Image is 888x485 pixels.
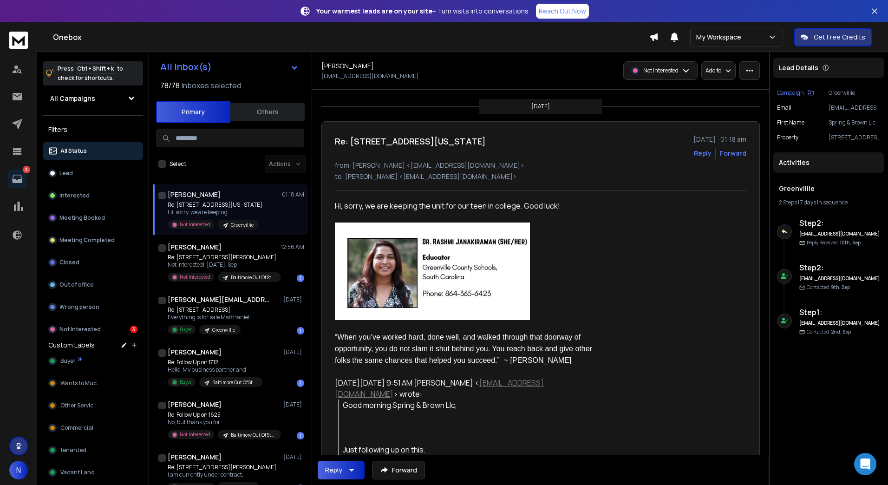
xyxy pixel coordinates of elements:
p: Not interested!! [DATE], Sep [168,261,279,269]
p: Re: [STREET_ADDRESS][PERSON_NAME] [168,464,276,471]
h3: Filters [43,123,143,136]
h1: Greenvillie [779,184,879,193]
p: 12:56 AM [281,243,304,251]
button: N [9,461,28,479]
span: tenanted [60,446,86,454]
p: [DATE] [531,103,550,110]
button: Get Free Credits [794,28,872,46]
p: Buyer [180,326,192,333]
img: AIorK4yYfvznLguHgJ4fBnpJvxSEpWO-MaXqgd-xkx5xO6lOMrwVPKteu8jBXlNTcoRRyy5t_WhIhk7xTP-6 [335,223,530,320]
p: 5 [23,166,30,173]
p: No, but thank you for [168,419,279,426]
p: [DATE] [283,296,304,303]
p: [DATE] : 01:18 am [693,135,746,144]
p: Not Interested [180,431,210,438]
p: Not Interested [59,326,101,333]
p: Meeting Completed [59,236,115,244]
p: Out of office [59,281,94,288]
p: [DATE] [283,401,304,408]
p: I am currently under contract. [168,471,276,478]
p: Contacted [807,284,850,291]
div: Reply [325,465,342,475]
h6: [EMAIL_ADDRESS][DOMAIN_NAME] [799,320,881,327]
span: Vacant Land [60,469,95,476]
button: tenanted [43,441,143,459]
button: All Status [43,142,143,160]
button: All Inbox(s) [153,58,306,76]
h1: [PERSON_NAME] [168,190,221,199]
h6: [EMAIL_ADDRESS][DOMAIN_NAME] [799,275,881,282]
p: Lead Details [779,63,818,72]
p: Re: Follow Up on 1712 [168,359,262,366]
p: Re: [STREET_ADDRESS][US_STATE] [168,201,262,209]
span: 2nd, Sep [831,328,851,335]
div: Hi, sorry, we are keeping the unit for our teen in college. Good luck! [335,200,606,211]
p: [EMAIL_ADDRESS][DOMAIN_NAME] [829,104,881,111]
p: 01:18 AM [282,191,304,198]
span: Buyer [60,357,76,365]
p: Buyer [180,379,192,386]
p: from: [PERSON_NAME] <[EMAIL_ADDRESS][DOMAIN_NAME]> [335,161,746,170]
p: Press to check for shortcuts. [58,64,123,83]
div: Activities [773,152,884,173]
p: Contacted [807,328,851,335]
button: Buyer [43,352,143,370]
p: Closed [59,259,79,266]
p: Hi, sorry, we are keeping [168,209,262,216]
button: Wants to Much [43,374,143,393]
h6: [EMAIL_ADDRESS][DOMAIN_NAME] [799,230,881,237]
div: [DATE][DATE] 9:51 AM [PERSON_NAME] < > wrote: [335,377,606,400]
p: Greenvillie [231,222,254,229]
h3: Inboxes selected [182,80,241,91]
span: 2 Steps [779,198,797,206]
img: logo [9,32,28,49]
p: [DATE] [283,348,304,356]
p: Interested [59,192,90,199]
p: Re: [STREET_ADDRESS] [168,306,251,314]
button: Meeting Booked [43,209,143,227]
h1: [PERSON_NAME] [168,242,222,252]
h1: [PERSON_NAME] [321,61,374,71]
p: Reach Out Now [539,7,586,16]
span: Other Services [60,402,99,409]
button: Primary [156,101,230,123]
p: Wrong person [59,303,99,311]
p: Hello, My business partner and [168,366,262,374]
button: Campaign [777,89,814,97]
button: Commercial [43,419,143,437]
span: Ctrl + Shift + k [76,63,115,74]
div: 1 [297,327,304,334]
p: First Name [777,119,804,126]
button: Closed [43,253,143,272]
div: 1 [297,380,304,387]
button: Other Services [43,396,143,415]
button: Reply [694,149,712,158]
p: [STREET_ADDRESS][US_STATE] [829,134,881,141]
button: Wrong person [43,298,143,316]
h1: Re: [STREET_ADDRESS][US_STATE] [335,135,486,148]
h1: [PERSON_NAME][EMAIL_ADDRESS][DOMAIN_NAME] [168,295,270,304]
p: Spring & Brown Llc [829,119,881,126]
button: Reply [318,461,365,479]
strong: Your warmest leads are on your site [316,7,432,15]
p: Add to [705,67,721,74]
h1: All Campaigns [50,94,95,103]
span: Commercial [60,424,93,432]
button: Not Interested3 [43,320,143,339]
p: Baltimore Out Of State Home Owners [212,379,257,386]
h1: All Inbox(s) [160,62,212,72]
span: 10th, Sep [840,239,861,246]
a: 5 [8,170,26,188]
p: Not Interested [180,274,210,281]
button: Interested [43,186,143,205]
div: 1 [297,432,304,439]
p: Baltimore Out Of State Home Owners [231,274,275,281]
h1: Onebox [53,32,649,43]
p: Reply Received [807,239,861,246]
p: [DATE] [283,453,304,461]
p: to: [PERSON_NAME] <[EMAIL_ADDRESS][DOMAIN_NAME]> [335,172,746,181]
p: Everything is for sale Matthaniel! [168,314,251,321]
button: Out of office [43,275,143,294]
